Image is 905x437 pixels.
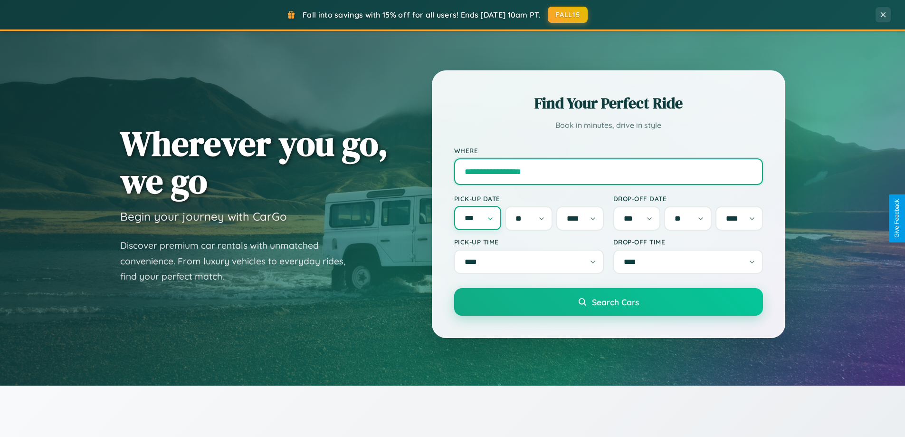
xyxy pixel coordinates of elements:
[454,238,604,246] label: Pick-up Time
[454,146,763,155] label: Where
[894,199,900,238] div: Give Feedback
[613,194,763,203] label: Drop-off Date
[120,238,358,284] p: Discover premium car rentals with unmatched convenience. From luxury vehicles to everyday rides, ...
[454,118,763,132] p: Book in minutes, drive in style
[120,125,388,200] h1: Wherever you go, we go
[454,288,763,316] button: Search Cars
[454,194,604,203] label: Pick-up Date
[592,297,639,307] span: Search Cars
[548,7,588,23] button: FALL15
[120,209,287,223] h3: Begin your journey with CarGo
[303,10,541,19] span: Fall into savings with 15% off for all users! Ends [DATE] 10am PT.
[454,93,763,114] h2: Find Your Perfect Ride
[613,238,763,246] label: Drop-off Time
